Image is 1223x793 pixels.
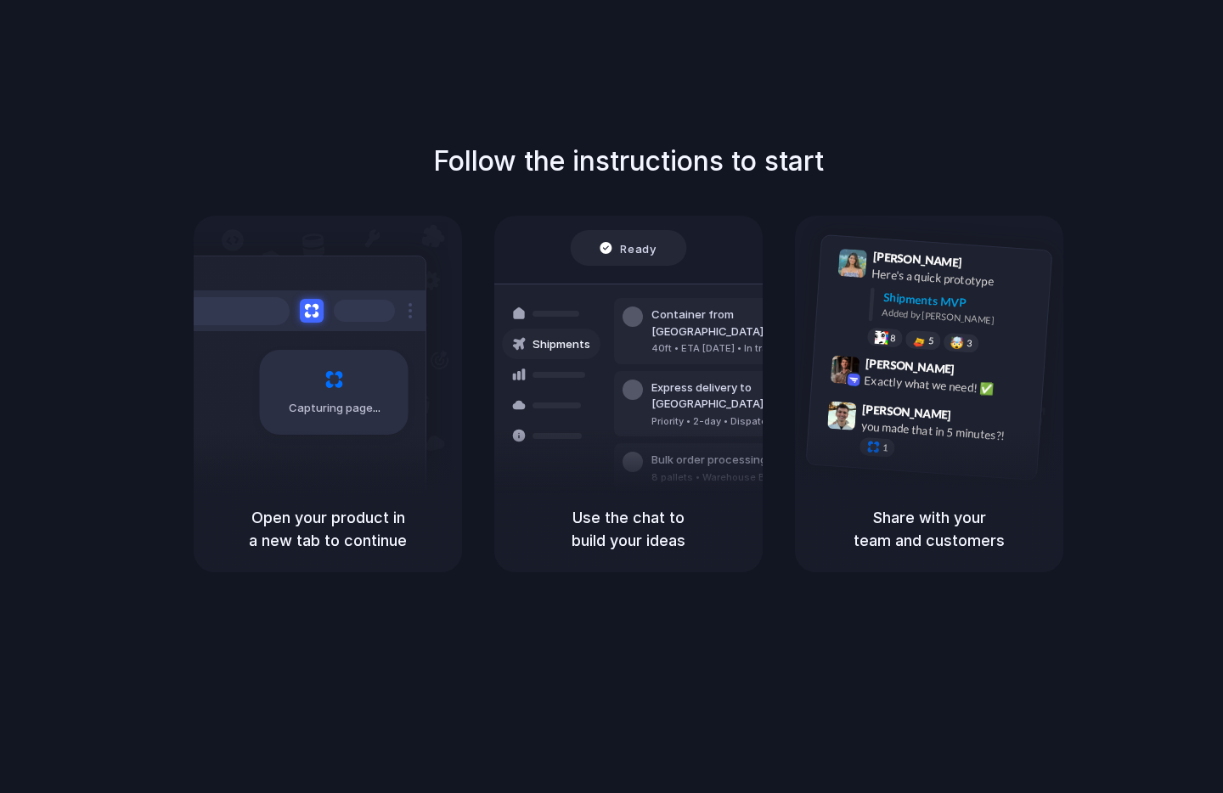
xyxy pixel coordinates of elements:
span: 9:41 AM [967,256,1002,276]
span: [PERSON_NAME] [865,354,955,379]
div: Here's a quick prototype [871,265,1041,294]
h5: Open your product in a new tab to continue [214,506,442,552]
span: 5 [928,336,934,346]
span: 9:42 AM [960,363,995,383]
div: Shipments MVP [882,289,1040,317]
div: 40ft • ETA [DATE] • In transit [651,341,835,356]
div: 8 pallets • Warehouse B • Packed [651,470,809,485]
div: Express delivery to [GEOGRAPHIC_DATA] [651,380,835,413]
span: 3 [967,339,972,348]
span: 1 [882,443,888,453]
div: 🤯 [950,336,965,349]
span: 9:47 AM [956,408,991,428]
h1: Follow the instructions to start [433,141,824,182]
div: Container from [GEOGRAPHIC_DATA] [651,307,835,340]
span: Capturing page [289,400,383,417]
div: you made that in 5 minutes?! [860,418,1030,447]
div: Bulk order processing [651,452,809,469]
div: Priority • 2-day • Dispatched [651,414,835,429]
span: Shipments [533,336,590,353]
div: Exactly what we need! ✅ [864,372,1034,401]
span: Ready [621,239,657,256]
span: 8 [890,334,896,343]
div: Added by [PERSON_NAME] [882,306,1038,330]
span: [PERSON_NAME] [862,400,952,425]
h5: Share with your team and customers [815,506,1043,552]
span: [PERSON_NAME] [872,247,962,272]
h5: Use the chat to build your ideas [515,506,742,552]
